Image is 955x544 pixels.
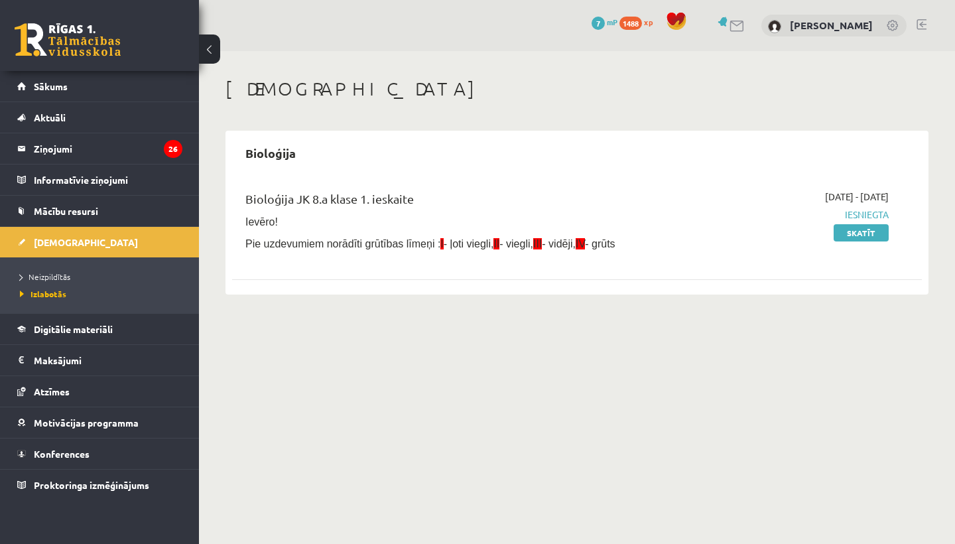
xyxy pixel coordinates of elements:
[17,439,182,469] a: Konferences
[34,111,66,123] span: Aktuāli
[17,376,182,407] a: Atzīmes
[644,17,653,27] span: xp
[688,208,889,222] span: Iesniegta
[17,407,182,438] a: Motivācijas programma
[34,133,182,164] legend: Ziņojumi
[576,238,585,249] span: IV
[245,190,668,214] div: Bioloģija JK 8.a klase 1. ieskaite
[164,140,182,158] i: 26
[790,19,873,32] a: [PERSON_NAME]
[20,288,186,300] a: Izlabotās
[34,205,98,217] span: Mācību resursi
[592,17,605,30] span: 7
[232,137,309,169] h2: Bioloģija
[834,224,889,241] a: Skatīt
[825,190,889,204] span: [DATE] - [DATE]
[20,289,66,299] span: Izlabotās
[20,271,186,283] a: Neizpildītās
[20,271,70,282] span: Neizpildītās
[768,20,781,33] img: Marta Grāve
[17,227,182,257] a: [DEMOGRAPHIC_DATA]
[34,236,138,248] span: [DEMOGRAPHIC_DATA]
[15,23,121,56] a: Rīgas 1. Tālmācības vidusskola
[619,17,659,27] a: 1488 xp
[245,238,615,249] span: Pie uzdevumiem norādīti grūtības līmeņi : - ļoti viegli, - viegli, - vidēji, - grūts
[17,71,182,102] a: Sākums
[34,165,182,195] legend: Informatīvie ziņojumi
[34,385,70,397] span: Atzīmes
[592,17,617,27] a: 7 mP
[17,196,182,226] a: Mācību resursi
[34,479,149,491] span: Proktoringa izmēģinājums
[34,345,182,375] legend: Maksājumi
[440,238,443,249] span: I
[533,238,542,249] span: III
[17,165,182,195] a: Informatīvie ziņojumi
[17,102,182,133] a: Aktuāli
[245,216,278,228] span: Ievēro!
[34,323,113,335] span: Digitālie materiāli
[619,17,642,30] span: 1488
[225,78,928,100] h1: [DEMOGRAPHIC_DATA]
[17,133,182,164] a: Ziņojumi26
[17,470,182,500] a: Proktoringa izmēģinājums
[607,17,617,27] span: mP
[493,238,499,249] span: II
[17,345,182,375] a: Maksājumi
[34,448,90,460] span: Konferences
[34,417,139,429] span: Motivācijas programma
[34,80,68,92] span: Sākums
[17,314,182,344] a: Digitālie materiāli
